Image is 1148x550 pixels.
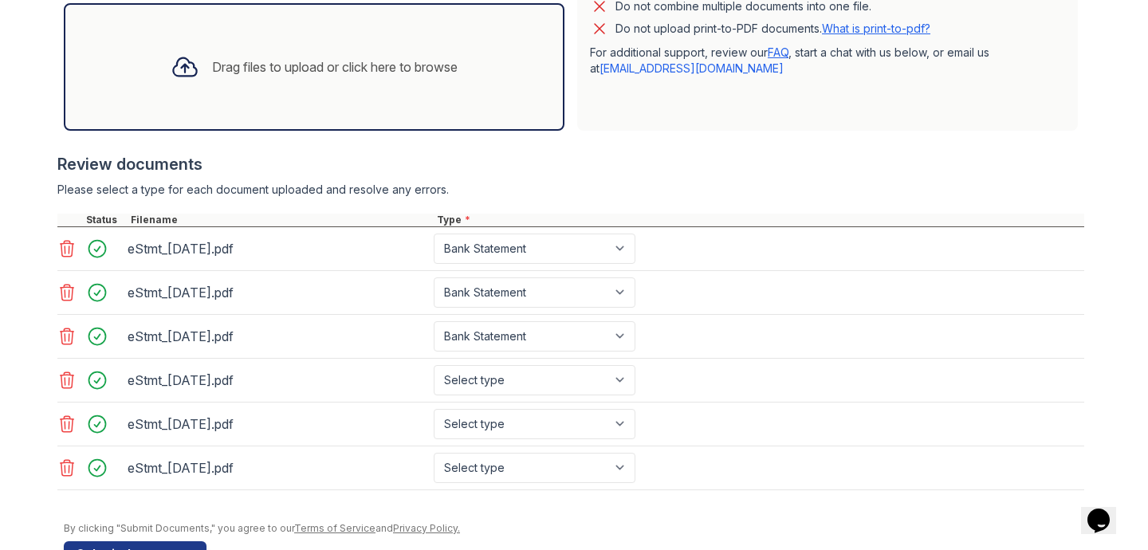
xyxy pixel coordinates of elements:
[600,61,784,75] a: [EMAIL_ADDRESS][DOMAIN_NAME]
[434,214,1084,226] div: Type
[128,236,427,261] div: eStmt_[DATE].pdf
[57,182,1084,198] div: Please select a type for each document uploaded and resolve any errors.
[1081,486,1132,534] iframe: chat widget
[128,214,434,226] div: Filename
[128,455,427,481] div: eStmt_[DATE].pdf
[128,324,427,349] div: eStmt_[DATE].pdf
[57,153,1084,175] div: Review documents
[393,522,460,534] a: Privacy Policy.
[128,367,427,393] div: eStmt_[DATE].pdf
[128,280,427,305] div: eStmt_[DATE].pdf
[768,45,788,59] a: FAQ
[590,45,1065,77] p: For additional support, review our , start a chat with us below, or email us at
[212,57,458,77] div: Drag files to upload or click here to browse
[615,21,930,37] p: Do not upload print-to-PDF documents.
[822,22,930,35] a: What is print-to-pdf?
[83,214,128,226] div: Status
[128,411,427,437] div: eStmt_[DATE].pdf
[64,522,1084,535] div: By clicking "Submit Documents," you agree to our and
[294,522,375,534] a: Terms of Service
